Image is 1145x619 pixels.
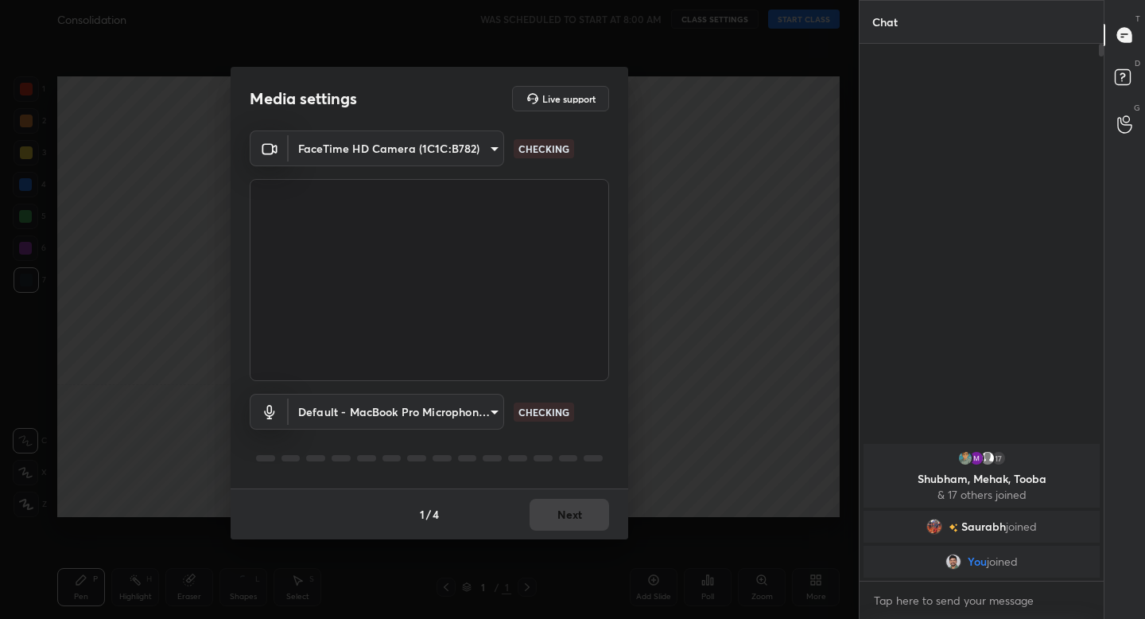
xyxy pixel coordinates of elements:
[433,506,439,523] h4: 4
[518,142,569,156] p: CHECKING
[860,1,910,43] p: Chat
[991,450,1007,466] div: 17
[1134,102,1140,114] p: G
[289,394,504,430] div: FaceTime HD Camera (1C1C:B782)
[957,450,973,466] img: 5d8f891f48dd47968af57a5b4a140713.jpg
[860,441,1104,581] div: grid
[949,524,958,532] img: no-rating-badge.077c3623.svg
[968,555,987,568] span: You
[289,130,504,166] div: FaceTime HD Camera (1C1C:B782)
[1135,57,1140,69] p: D
[420,506,425,523] h4: 1
[1006,520,1037,533] span: joined
[873,473,1090,485] p: Shubham, Mehak, Tooba
[1135,13,1140,25] p: T
[426,506,431,523] h4: /
[980,450,996,466] img: default.png
[250,88,357,109] h2: Media settings
[873,489,1090,501] p: & 17 others joined
[968,450,984,466] img: 3
[961,520,1006,533] span: Saurabh
[926,519,942,535] img: cb2d27a5639b4ed9ab6836816296220d.jpg
[542,94,596,103] h5: Live support
[518,405,569,419] p: CHECKING
[945,554,961,570] img: 1ebc9903cf1c44a29e7bc285086513b0.jpg
[987,555,1018,568] span: joined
